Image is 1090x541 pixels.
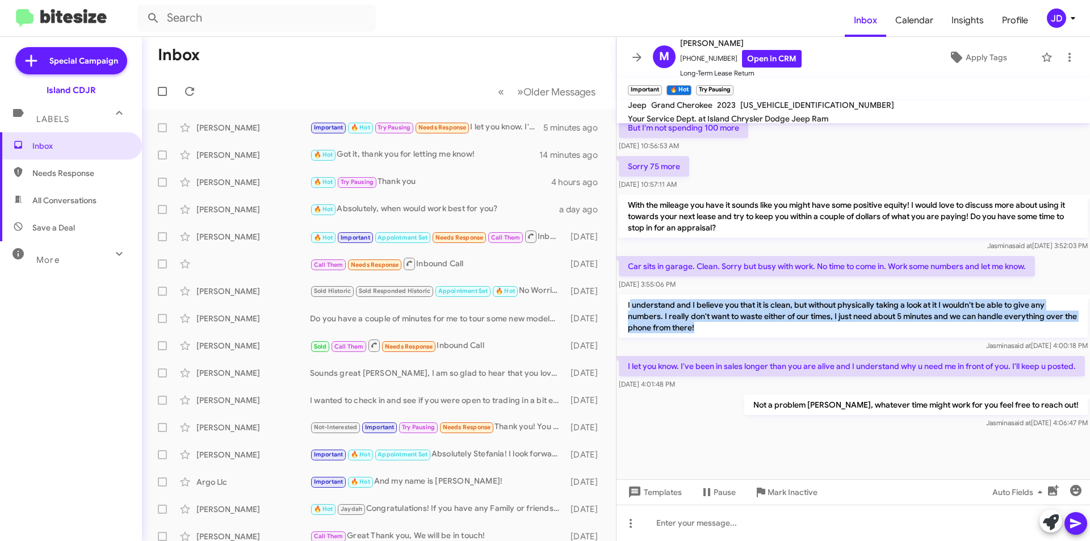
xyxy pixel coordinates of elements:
p: Sorry 75 more [619,156,689,177]
span: Important [341,234,370,241]
div: [DATE] [565,504,607,515]
small: Important [628,85,662,95]
div: 5 minutes ago [543,122,607,133]
div: a day ago [559,204,607,215]
span: All Conversations [32,195,97,206]
span: Templates [626,482,682,502]
span: Jasmina [DATE] 4:00:18 PM [986,341,1088,350]
span: More [36,255,60,265]
button: Mark Inactive [745,482,827,502]
span: Call Them [314,261,343,269]
span: said at [1011,341,1031,350]
div: [DATE] [565,286,607,297]
p: I let you know. I've been in sales longer than you are alive and I understand why u need me in fr... [619,356,1085,376]
span: Save a Deal [32,222,75,233]
div: [DATE] [565,449,607,460]
span: » [517,85,523,99]
div: [PERSON_NAME] [196,367,310,379]
div: [PERSON_NAME] [196,286,310,297]
small: Try Pausing [696,85,733,95]
div: [DATE] [565,231,607,242]
div: JD [1047,9,1066,28]
div: [DATE] [565,258,607,270]
span: Call Them [334,343,364,350]
span: said at [1012,241,1032,250]
button: Auto Fields [983,482,1056,502]
div: [PERSON_NAME] [196,395,310,406]
div: [DATE] [565,340,607,351]
span: Older Messages [523,86,596,98]
span: Needs Response [418,124,467,131]
span: Jeep [628,100,647,110]
div: [DATE] [565,476,607,488]
span: M [659,48,669,66]
span: [PERSON_NAME] [680,36,802,50]
div: [PERSON_NAME] [196,177,310,188]
span: Sold [314,343,327,350]
span: Needs Response [385,343,433,350]
span: Important [314,124,343,131]
div: Thank you! You do the same! [310,421,565,434]
span: 🔥 Hot [314,178,333,186]
span: Jasmina [DATE] 3:52:03 PM [987,241,1088,250]
span: Call Them [491,234,521,241]
p: Car sits in garage. Clean. Sorry but busy with work. No time to come in. Work some numbers and le... [619,256,1035,276]
span: [PHONE_NUMBER] [680,50,802,68]
div: Do you have a couple of minutes for me to tour some new models, we can go over some new leases, a... [310,313,565,324]
span: Appointment Set [378,234,427,241]
span: Appointment Set [378,451,427,458]
div: No Worries, I will make sure to have everything ready by the time they arrive! Safe travels! [310,284,565,297]
span: Calendar [886,4,942,37]
div: [PERSON_NAME] [196,204,310,215]
span: Appointment Set [438,287,488,295]
a: Insights [942,4,993,37]
p: Not a problem [PERSON_NAME], whatever time might work for you feel free to reach out! [744,395,1088,415]
span: [DATE] 10:56:53 AM [619,141,679,150]
div: [PERSON_NAME] [196,231,310,242]
span: Important [365,423,395,431]
button: Next [510,80,602,103]
div: Inbound Call [310,229,565,244]
span: 🔥 Hot [314,505,333,513]
span: [DATE] 4:01:48 PM [619,380,675,388]
div: [PERSON_NAME] [196,422,310,433]
div: I wanted to check in and see if you were open to trading in a bit early! [310,395,565,406]
div: [DATE] [565,395,607,406]
span: 🔥 Hot [314,234,333,241]
span: Needs Response [443,423,491,431]
a: Open in CRM [742,50,802,68]
a: Profile [993,4,1037,37]
button: Apply Tags [919,47,1035,68]
div: Argo Llc [196,476,310,488]
div: [PERSON_NAME] [196,122,310,133]
div: And my name is [PERSON_NAME]! [310,475,565,488]
span: 🔥 Hot [314,206,333,213]
span: Try Pausing [378,124,410,131]
span: 2023 [717,100,736,110]
span: 🔥 Hot [351,451,370,458]
a: Special Campaign [15,47,127,74]
span: [US_VEHICLE_IDENTIFICATION_NUMBER] [740,100,894,110]
span: Try Pausing [341,178,374,186]
span: Jaydah [341,505,362,513]
button: Previous [491,80,511,103]
span: Not-Interested [314,423,358,431]
span: 🔥 Hot [351,478,370,485]
span: Needs Response [435,234,484,241]
div: [PERSON_NAME] [196,340,310,351]
p: I understand and I believe you that it is clean, but without physically taking a look at it I wou... [619,295,1088,338]
span: Apply Tags [966,47,1007,68]
div: I let you know. I've been in sales longer than you are alive and I understand why u need me in fr... [310,121,543,134]
span: Inbox [32,140,129,152]
div: [DATE] [565,313,607,324]
span: 🔥 Hot [496,287,515,295]
small: 🔥 Hot [666,85,691,95]
div: [DATE] [565,367,607,379]
button: JD [1037,9,1078,28]
a: Inbox [845,4,886,37]
div: Absolutely, when would work best for you? [310,203,559,216]
span: Labels [36,114,69,124]
span: Needs Response [32,167,129,179]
